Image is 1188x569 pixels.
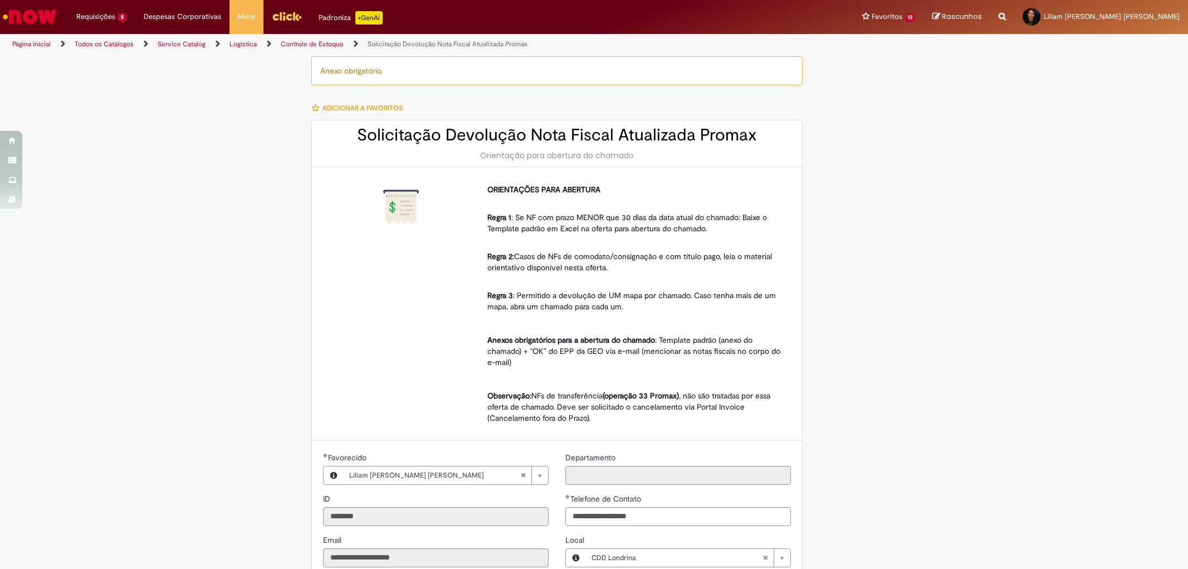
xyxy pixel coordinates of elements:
[487,201,783,234] p: : Se NF com prazo MENOR que 30 dias da data atual do chamado: Baixe o Template padrão em Excel na...
[323,548,549,567] input: Email
[324,466,344,484] button: Favorecido, Visualizar este registro Liliam Karla Kupfer Jose
[487,184,600,194] strong: ORIENTAÇÕES PARA ABERTURA
[487,240,783,273] p: Casos de NFs de comodato/consignação e com título pago, leia o material orientativo disponível ne...
[1,6,58,28] img: ServiceNow
[566,549,586,567] button: Local, Visualizar este registro CDD Londrina
[905,13,916,22] span: 13
[238,11,255,22] span: More
[603,391,679,401] strong: (operação 33 Promax)
[487,251,514,261] strong: Regra 2:
[323,126,791,144] h2: Solicitação Devolução Nota Fiscal Atualizada Promax
[118,13,127,22] span: 5
[12,40,51,48] a: Página inicial
[322,104,403,113] span: Adicionar a Favoritos
[487,390,783,424] p: NFs de transferência , não são tratadas por essa oferta de chamado. Deve ser solicitado o cancela...
[565,494,570,499] span: Obrigatório Preenchido
[144,11,221,22] span: Despesas Corporativas
[323,453,328,458] span: Obrigatório Preenchido
[328,453,369,463] span: Necessários - Favorecido
[487,212,511,222] strong: Regra 1
[487,335,655,345] strong: Anexos obrigatórios para a abertura do chamado
[76,11,115,22] span: Requisições
[515,466,531,484] abbr: Limpar campo Favorecido
[8,34,784,55] ul: Trilhas de página
[487,334,783,368] p: : Template padrão (anexo do chamado) + “OK” do EPP da GEO via e-mail (mencionar as notas fiscais ...
[565,466,791,485] input: Departamento
[323,507,549,526] input: ID
[349,466,520,484] span: Liliam [PERSON_NAME] [PERSON_NAME]
[319,11,383,25] div: Padroniza
[565,452,618,463] label: Somente leitura - Departamento
[323,494,333,504] span: Somente leitura - ID
[586,549,790,567] a: CDD LondrinaLimpar campo Local
[932,12,982,22] a: Rascunhos
[565,507,791,526] input: Telefone de Contato
[570,494,643,504] span: Telefone de Contato
[272,8,302,25] img: click_logo_yellow_360x200.png
[75,40,134,48] a: Todos os Catálogos
[383,189,419,225] img: Solicitação Devolução Nota Fiscal Atualizada Promax
[323,493,333,504] label: Somente leitura - ID
[872,11,902,22] span: Favoritos
[487,290,513,300] strong: Regra 3
[368,40,527,48] a: Solicitação Devolução Nota Fiscal Atualizada Promax
[311,56,803,85] div: Anexo obrigatório.
[1044,12,1180,21] span: Liliam [PERSON_NAME] [PERSON_NAME]
[323,150,791,161] div: Orientação para abertura do chamado
[323,534,344,546] label: Somente leitura - Email
[591,549,762,567] span: CDD Londrina
[355,11,383,25] p: +GenAi
[158,40,206,48] a: Service Catalog
[565,535,586,545] span: Local
[487,290,778,312] span: : Permitido a devolução de UM mapa por chamado. Caso tenha mais de um mapa, abra um chamado para ...
[344,466,548,484] a: Liliam [PERSON_NAME] [PERSON_NAME]Limpar campo Favorecido
[565,453,618,463] span: Somente leitura - Departamento
[281,40,344,48] a: Controle de Estoque
[323,535,344,545] span: Somente leitura - Email
[487,391,531,401] strong: Observação:
[229,40,257,48] a: Logistica
[942,11,982,22] span: Rascunhos
[757,549,774,567] abbr: Limpar campo Local
[311,96,409,120] button: Adicionar a Favoritos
